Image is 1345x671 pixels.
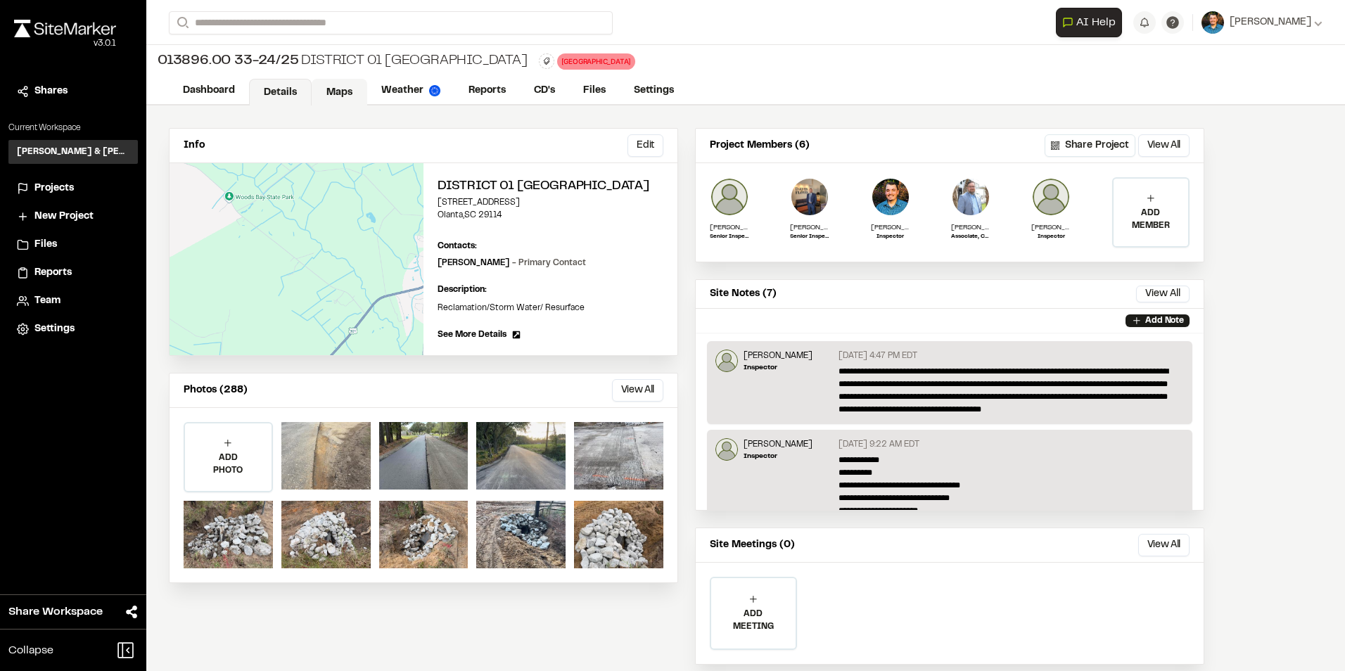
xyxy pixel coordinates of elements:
[34,84,68,99] span: Shares
[249,79,312,106] a: Details
[520,77,569,104] a: CD's
[871,222,910,233] p: [PERSON_NAME]
[34,209,94,224] span: New Project
[1031,177,1071,217] img: Jeb Crews
[1145,314,1184,327] p: Add Note
[1031,222,1071,233] p: [PERSON_NAME]
[871,177,910,217] img: Phillip Harrington
[169,77,249,104] a: Dashboard
[711,608,796,633] p: ADD MEETING
[438,240,477,253] p: Contacts:
[185,452,272,477] p: ADD PHOTO
[1136,286,1190,302] button: View All
[951,222,990,233] p: [PERSON_NAME] [PERSON_NAME], PE, PMP
[438,302,663,314] p: Reclamation/Storm Water/ Resurface
[871,233,910,241] p: Inspector
[620,77,688,104] a: Settings
[1138,534,1190,556] button: View All
[17,293,129,309] a: Team
[569,77,620,104] a: Files
[17,146,129,158] h3: [PERSON_NAME] & [PERSON_NAME] Inc.
[438,209,663,222] p: Olanta , SC 29114
[710,177,749,217] img: Glenn David Smoak III
[1114,207,1188,232] p: ADD MEMBER
[438,177,663,196] h2: District 01 [GEOGRAPHIC_DATA]
[1138,134,1190,157] button: View All
[17,84,129,99] a: Shares
[744,362,812,373] p: Inspector
[1076,14,1116,31] span: AI Help
[17,209,129,224] a: New Project
[454,77,520,104] a: Reports
[710,222,749,233] p: [PERSON_NAME] III
[744,350,812,362] p: [PERSON_NAME]
[557,53,636,70] div: [GEOGRAPHIC_DATA]
[612,379,663,402] button: View All
[429,85,440,96] img: precipai.png
[14,37,116,50] div: Oh geez...please don't...
[1201,11,1224,34] img: User
[14,20,116,37] img: rebrand.png
[367,77,454,104] a: Weather
[715,438,738,461] img: Darby Boykin
[951,233,990,241] p: Associate, CEI
[17,181,129,196] a: Projects
[627,134,663,157] button: Edit
[438,257,586,269] p: [PERSON_NAME]
[158,51,298,72] span: 013896.00 33-24/25
[1056,8,1122,37] button: Open AI Assistant
[744,438,812,451] p: [PERSON_NAME]
[1056,8,1128,37] div: Open AI Assistant
[715,350,738,372] img: Jeb Crews
[1201,11,1322,34] button: [PERSON_NAME]
[438,283,663,296] p: Description:
[34,293,60,309] span: Team
[744,451,812,461] p: Inspector
[184,383,248,398] p: Photos (288)
[1230,15,1311,30] span: [PERSON_NAME]
[710,286,777,302] p: Site Notes (7)
[438,196,663,209] p: [STREET_ADDRESS]
[34,181,74,196] span: Projects
[158,51,528,72] div: District 01 [GEOGRAPHIC_DATA]
[839,438,919,451] p: [DATE] 9:22 AM EDT
[312,79,367,106] a: Maps
[710,537,795,553] p: Site Meetings (0)
[710,138,810,153] p: Project Members (6)
[17,237,129,253] a: Files
[790,233,829,241] p: Senior Inspector
[8,642,53,659] span: Collapse
[34,265,72,281] span: Reports
[710,233,749,241] p: Senior Inspector
[951,177,990,217] img: J. Mike Simpson Jr., PE, PMP
[839,350,917,362] p: [DATE] 4:47 PM EDT
[1045,134,1135,157] button: Share Project
[438,328,506,341] span: See More Details
[790,222,829,233] p: [PERSON_NAME]
[8,122,138,134] p: Current Workspace
[17,321,129,337] a: Settings
[8,603,103,620] span: Share Workspace
[17,265,129,281] a: Reports
[184,138,205,153] p: Info
[1031,233,1071,241] p: Inspector
[539,53,554,69] button: Edit Tags
[34,321,75,337] span: Settings
[169,11,194,34] button: Search
[34,237,57,253] span: Files
[790,177,829,217] img: David W Hyatt
[512,260,586,267] span: - Primary Contact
